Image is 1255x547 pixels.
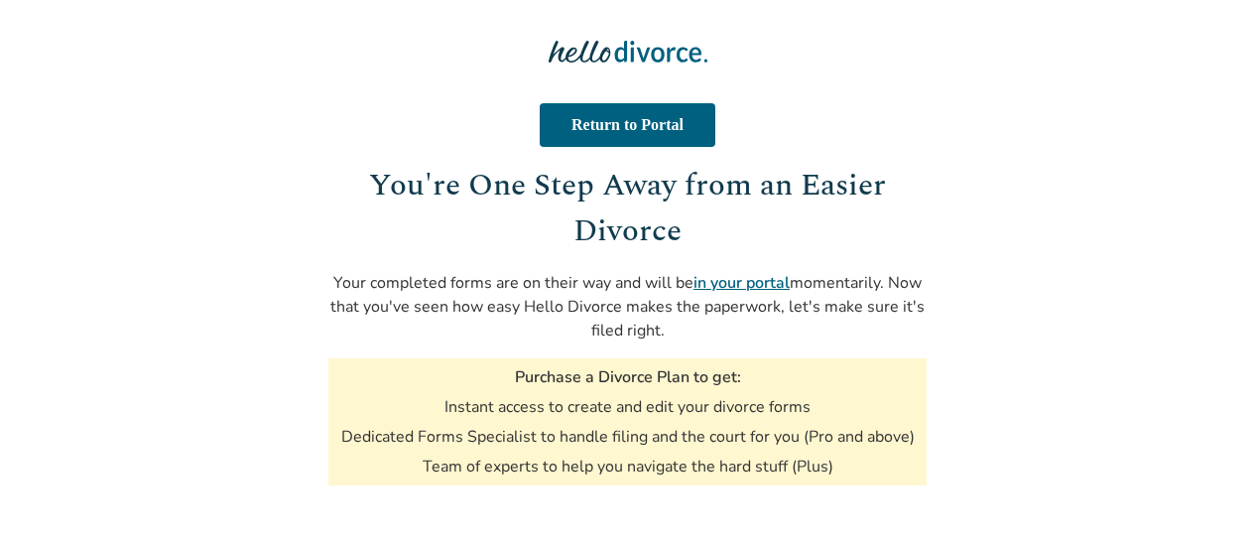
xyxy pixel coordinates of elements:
[444,396,811,418] li: Instant access to create and edit your divorce forms
[549,32,707,71] img: Hello Divorce Logo
[341,426,915,448] li: Dedicated Forms Specialist to handle filing and the court for you (Pro and above)
[423,456,833,478] li: Team of experts to help you navigate the hard stuff (Plus)
[328,163,927,255] h1: You're One Step Away from an Easier Divorce
[534,103,722,147] a: Return to Portal
[515,366,741,388] h3: Purchase a Divorce Plan to get:
[693,272,790,294] a: in your portal
[328,271,927,342] p: Your completed forms are on their way and will be momentarily. Now that you've seen how easy Hell...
